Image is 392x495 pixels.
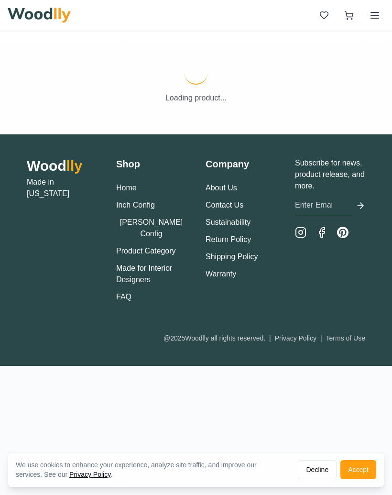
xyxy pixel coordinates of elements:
[295,157,365,192] p: Subscribe for news, product release, and more.
[163,333,365,343] div: @ 2025 Woodlly all rights reserved.
[16,460,290,479] div: We use cookies to enhance your experience, analyze site traffic, and improve our services. See our .
[116,247,176,255] a: Product Category
[298,460,337,479] button: Decline
[206,201,243,209] a: Contact Us
[8,8,71,23] img: Woodlly
[206,270,236,278] a: Warranty
[295,196,352,215] input: Enter Email
[269,334,271,342] span: |
[27,176,97,199] p: Made in [US_STATE]
[295,227,306,238] a: Instagram
[206,253,258,261] a: Shipping Policy
[116,184,137,192] a: Home
[116,217,186,240] button: [PERSON_NAME] Config
[206,157,276,171] h3: Company
[116,157,186,171] h3: Shop
[116,264,172,284] a: Made for Interior Designers
[320,334,322,342] span: |
[116,293,131,301] a: FAQ
[116,199,155,211] button: Inch Config
[69,471,110,478] a: Privacy Policy
[337,227,348,238] a: Pinterest
[27,157,97,175] h2: Wood
[8,92,384,104] p: Loading product...
[316,227,327,238] a: Facebook
[326,334,365,342] a: Terms of Use
[206,218,250,226] a: Sustainability
[340,460,376,479] button: Accept
[206,184,237,192] a: About Us
[275,334,316,342] a: Privacy Policy
[66,158,82,174] span: lly
[206,235,251,243] a: Return Policy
